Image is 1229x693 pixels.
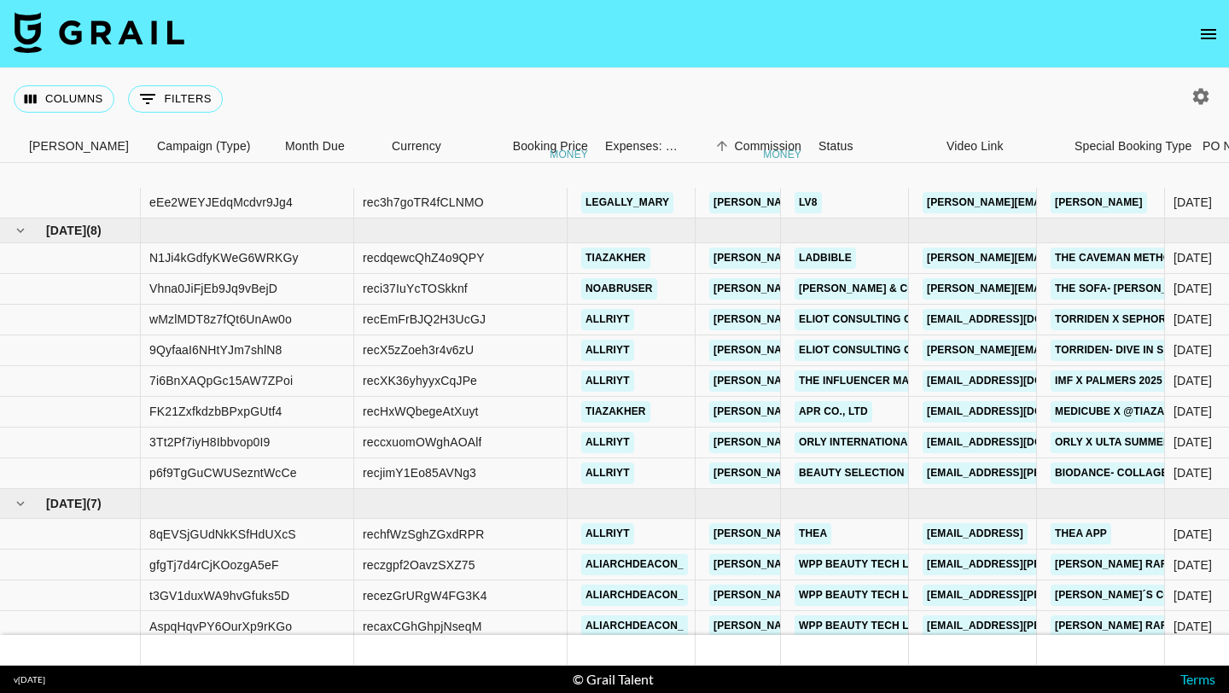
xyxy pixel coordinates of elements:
[1191,17,1226,51] button: open drawer
[709,432,1075,453] a: [PERSON_NAME][EMAIL_ADDRESS][PERSON_NAME][DOMAIN_NAME]
[9,492,32,515] button: hide children
[1174,372,1212,389] div: Jul '25
[363,372,477,389] div: recXK36yhyyxCqJPe
[581,401,650,422] a: tiazakher
[149,194,293,211] div: eEe2WEYJEdqMcdvr9Jg4
[923,247,1201,269] a: [PERSON_NAME][EMAIL_ADDRESS][DOMAIN_NAME]
[363,249,485,266] div: recdqewcQhZ4o9QPY
[9,218,32,242] button: hide children
[581,432,634,453] a: allriyt
[923,585,1201,606] a: [EMAIL_ADDRESS][PERSON_NAME][DOMAIN_NAME]
[734,130,801,163] div: Commission
[581,370,634,392] a: allriyt
[923,340,1201,361] a: [PERSON_NAME][EMAIL_ADDRESS][DOMAIN_NAME]
[149,526,296,543] div: 8qEVSjGUdNkKSfHdUXcS
[86,495,102,512] span: ( 7 )
[20,130,149,163] div: Booker
[581,340,634,361] a: allriyt
[1174,249,1212,266] div: Jul '25
[923,523,1028,544] a: [EMAIL_ADDRESS]
[1051,278,1205,300] a: The Sofa- [PERSON_NAME]
[923,554,1201,575] a: [EMAIL_ADDRESS][PERSON_NAME][DOMAIN_NAME]
[709,247,1075,269] a: [PERSON_NAME][EMAIL_ADDRESS][PERSON_NAME][DOMAIN_NAME]
[363,587,487,604] div: recezGrURgW4FG3K4
[149,587,289,604] div: t3GV1duxWA9hvGfuks5D
[149,311,292,328] div: wMzlMDT8z7fQt6UnAw0o
[1174,280,1212,297] div: Jul '25
[795,401,872,422] a: APR Co., Ltd
[581,554,688,575] a: aliarchdeacon_
[149,434,271,451] div: 3Tt2Pf7iyH8Ibbvop0I9
[363,556,475,574] div: reczgpf2OavzSXZ75
[709,340,1075,361] a: [PERSON_NAME][EMAIL_ADDRESS][PERSON_NAME][DOMAIN_NAME]
[149,618,292,635] div: AspqHqvPY6OurXp9rKGo
[709,554,1075,575] a: [PERSON_NAME][EMAIL_ADDRESS][PERSON_NAME][DOMAIN_NAME]
[149,556,279,574] div: gfgTj7d4rCjKOozgA5eF
[1174,311,1212,328] div: Jul '25
[1051,309,1178,330] a: Torriden x Sephora
[923,370,1114,392] a: [EMAIL_ADDRESS][DOMAIN_NAME]
[46,495,86,512] span: [DATE]
[605,130,679,163] div: Expenses: Remove Commission?
[581,309,634,330] a: allriyt
[795,615,935,637] a: WPP Beauty Tech Labs
[363,280,468,297] div: reci37IuYcTOSkknf
[149,464,297,481] div: p6f9TgGuCWUSezntWcCe
[1180,671,1215,687] a: Terms
[363,194,484,211] div: rec3h7goTR4fCLNMO
[810,130,938,163] div: Status
[550,149,588,160] div: money
[923,432,1114,453] a: [EMAIL_ADDRESS][DOMAIN_NAME]
[1051,340,1198,361] a: Torriden- Dive in Serum
[29,130,129,163] div: [PERSON_NAME]
[149,249,299,266] div: N1Ji4kGdfyKWeG6WRKGy
[1051,192,1147,213] a: [PERSON_NAME]
[947,130,1004,163] div: Video Link
[795,340,970,361] a: Eliot Consulting Group LLC
[795,370,1012,392] a: The Influencer Marketing Factory
[14,85,114,113] button: Select columns
[363,403,479,420] div: recHxWQbegeAtXuyt
[795,585,935,606] a: WPP Beauty Tech Labs
[709,401,1075,422] a: [PERSON_NAME][EMAIL_ADDRESS][PERSON_NAME][DOMAIN_NAME]
[581,463,634,484] a: allriyt
[149,403,282,420] div: FK21ZxfkdzbBPxpGUtf4
[709,523,1075,544] a: [PERSON_NAME][EMAIL_ADDRESS][PERSON_NAME][DOMAIN_NAME]
[795,278,943,300] a: [PERSON_NAME] & Co LLC
[285,130,345,163] div: Month Due
[923,309,1114,330] a: [EMAIL_ADDRESS][DOMAIN_NAME]
[709,615,1075,637] a: [PERSON_NAME][EMAIL_ADDRESS][PERSON_NAME][DOMAIN_NAME]
[795,432,918,453] a: ORLY International
[149,280,277,297] div: Vhna0JiFjEb9Jq9vBejD
[46,222,86,239] span: [DATE]
[763,149,801,160] div: money
[923,192,1201,213] a: [PERSON_NAME][EMAIL_ADDRESS][DOMAIN_NAME]
[1174,434,1212,451] div: Jul '25
[709,585,1075,606] a: [PERSON_NAME][EMAIL_ADDRESS][PERSON_NAME][DOMAIN_NAME]
[14,12,184,53] img: Grail Talent
[938,130,1066,163] div: Video Link
[1174,194,1212,211] div: Jun '25
[363,434,481,451] div: reccxuomOWghAOAlf
[795,463,909,484] a: Beauty Selection
[1174,464,1212,481] div: Jul '25
[709,278,1075,300] a: [PERSON_NAME][EMAIL_ADDRESS][PERSON_NAME][DOMAIN_NAME]
[157,130,251,163] div: Campaign (Type)
[795,554,935,575] a: WPP Beauty Tech Labs
[1174,618,1212,635] div: Aug '25
[795,523,831,544] a: Thea
[149,130,277,163] div: Campaign (Type)
[1174,526,1212,543] div: Aug '25
[581,278,657,300] a: noabruser
[581,523,634,544] a: allriyt
[1051,401,1198,422] a: Medicube x @tiazakher
[1051,432,1213,453] a: ORLY X ULTA Summer Reset
[513,130,588,163] div: Booking Price
[149,372,293,389] div: 7i6BnXAQpGc15AW7ZPoi
[923,463,1201,484] a: [EMAIL_ADDRESS][PERSON_NAME][DOMAIN_NAME]
[86,222,102,239] span: ( 8 )
[709,463,1075,484] a: [PERSON_NAME][EMAIL_ADDRESS][PERSON_NAME][DOMAIN_NAME]
[1051,523,1111,544] a: Thea App
[581,192,673,213] a: legally_mary
[795,247,856,269] a: LADBIBLE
